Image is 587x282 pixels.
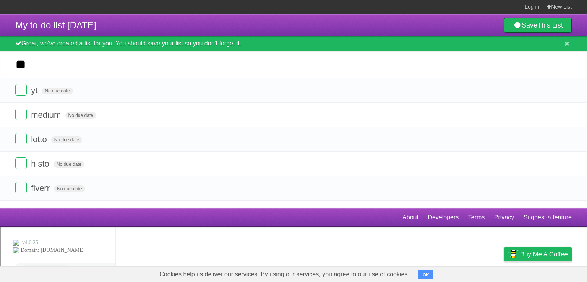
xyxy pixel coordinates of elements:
[418,270,433,279] button: OK
[20,20,84,26] div: Domain: [DOMAIN_NAME]
[31,135,49,144] span: lotto
[42,88,73,94] span: No due date
[54,185,85,192] span: No due date
[508,248,518,261] img: Buy me a coffee
[15,182,27,193] label: Done
[15,84,27,96] label: Done
[15,157,27,169] label: Done
[428,210,459,225] a: Developers
[504,247,572,261] a: Buy me a coffee
[31,159,51,169] span: h sto
[520,248,568,261] span: Buy me a coffee
[152,267,417,282] span: Cookies help us deliver our services. By using our services, you agree to our use of cookies.
[15,133,27,144] label: Done
[494,210,514,225] a: Privacy
[12,12,18,18] img: logo_orange.svg
[15,109,27,120] label: Done
[84,45,129,50] div: Keywords by Traffic
[31,110,63,120] span: medium
[12,20,18,26] img: website_grey.svg
[21,12,37,18] div: v 4.0.25
[65,112,96,119] span: No due date
[31,86,39,95] span: yt
[54,161,84,168] span: No due date
[524,210,572,225] a: Suggest a feature
[31,183,52,193] span: fiverr
[29,45,68,50] div: Domain Overview
[537,21,563,29] b: This List
[76,44,82,50] img: tab_keywords_by_traffic_grey.svg
[504,18,572,33] a: SaveThis List
[21,44,27,50] img: tab_domain_overview_orange.svg
[468,210,485,225] a: Terms
[51,136,82,143] span: No due date
[15,20,96,30] span: My to-do list [DATE]
[402,210,418,225] a: About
